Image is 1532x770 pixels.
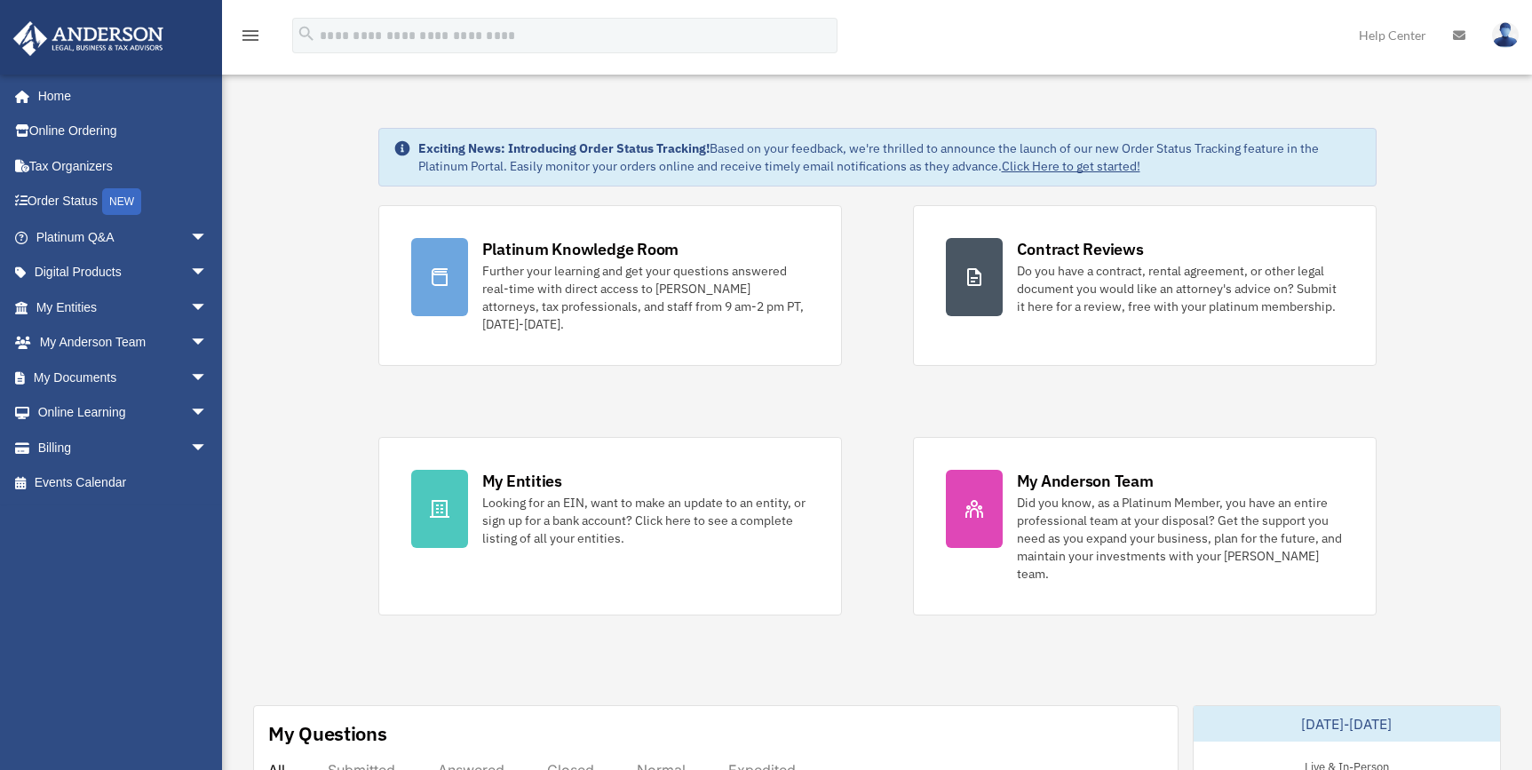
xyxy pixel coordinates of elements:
span: arrow_drop_down [190,360,226,396]
img: User Pic [1492,22,1519,48]
a: Online Ordering [12,114,234,149]
span: arrow_drop_down [190,395,226,432]
div: My Entities [482,470,562,492]
a: Platinum Knowledge Room Further your learning and get your questions answered real-time with dire... [378,205,842,366]
a: My Anderson Teamarrow_drop_down [12,325,234,361]
a: My Entities Looking for an EIN, want to make an update to an entity, or sign up for a bank accoun... [378,437,842,615]
div: Further your learning and get your questions answered real-time with direct access to [PERSON_NAM... [482,262,809,333]
div: NEW [102,188,141,215]
span: arrow_drop_down [190,255,226,291]
div: Contract Reviews [1017,238,1144,260]
a: menu [240,31,261,46]
span: arrow_drop_down [190,430,226,466]
a: Home [12,78,226,114]
span: arrow_drop_down [190,290,226,326]
a: Order StatusNEW [12,184,234,220]
a: Online Learningarrow_drop_down [12,395,234,431]
a: Tax Organizers [12,148,234,184]
a: Platinum Q&Aarrow_drop_down [12,219,234,255]
span: arrow_drop_down [190,325,226,361]
a: Digital Productsarrow_drop_down [12,255,234,290]
a: Billingarrow_drop_down [12,430,234,465]
i: search [297,24,316,44]
div: Based on your feedback, we're thrilled to announce the launch of our new Order Status Tracking fe... [418,139,1361,175]
a: Click Here to get started! [1002,158,1140,174]
a: My Documentsarrow_drop_down [12,360,234,395]
a: My Anderson Team Did you know, as a Platinum Member, you have an entire professional team at your... [913,437,1377,615]
div: Looking for an EIN, want to make an update to an entity, or sign up for a bank account? Click her... [482,494,809,547]
div: Do you have a contract, rental agreement, or other legal document you would like an attorney's ad... [1017,262,1344,315]
img: Anderson Advisors Platinum Portal [8,21,169,56]
a: Contract Reviews Do you have a contract, rental agreement, or other legal document you would like... [913,205,1377,366]
div: My Questions [268,720,387,747]
a: Events Calendar [12,465,234,501]
div: My Anderson Team [1017,470,1154,492]
div: Did you know, as a Platinum Member, you have an entire professional team at your disposal? Get th... [1017,494,1344,583]
a: My Entitiesarrow_drop_down [12,290,234,325]
span: arrow_drop_down [190,219,226,256]
strong: Exciting News: Introducing Order Status Tracking! [418,140,710,156]
div: [DATE]-[DATE] [1194,706,1500,742]
div: Platinum Knowledge Room [482,238,679,260]
i: menu [240,25,261,46]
